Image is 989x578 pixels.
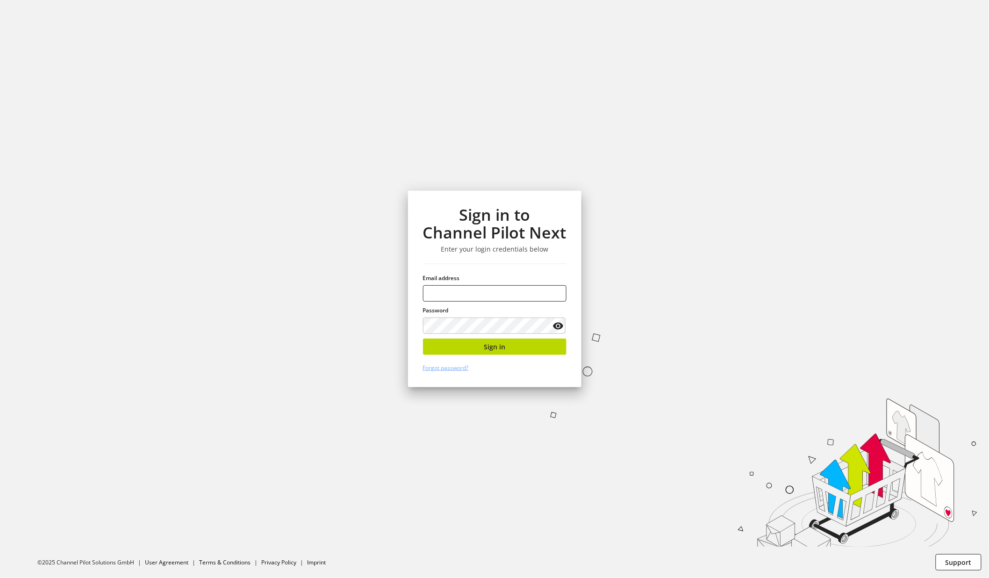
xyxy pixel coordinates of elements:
a: Imprint [307,558,326,566]
span: Sign in [484,342,505,352]
a: User Agreement [145,558,188,566]
a: Terms & Conditions [199,558,251,566]
li: ©2025 Channel Pilot Solutions GmbH [37,558,145,567]
h3: Enter your login credentials below [423,245,566,253]
span: Support [946,557,972,567]
a: Privacy Policy [261,558,296,566]
a: Forgot password? [423,364,469,372]
button: Support [936,554,982,571]
span: Password [423,306,449,314]
span: Email address [423,274,460,282]
h1: Sign in to Channel Pilot Next [423,206,566,242]
button: Sign in [423,339,566,355]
